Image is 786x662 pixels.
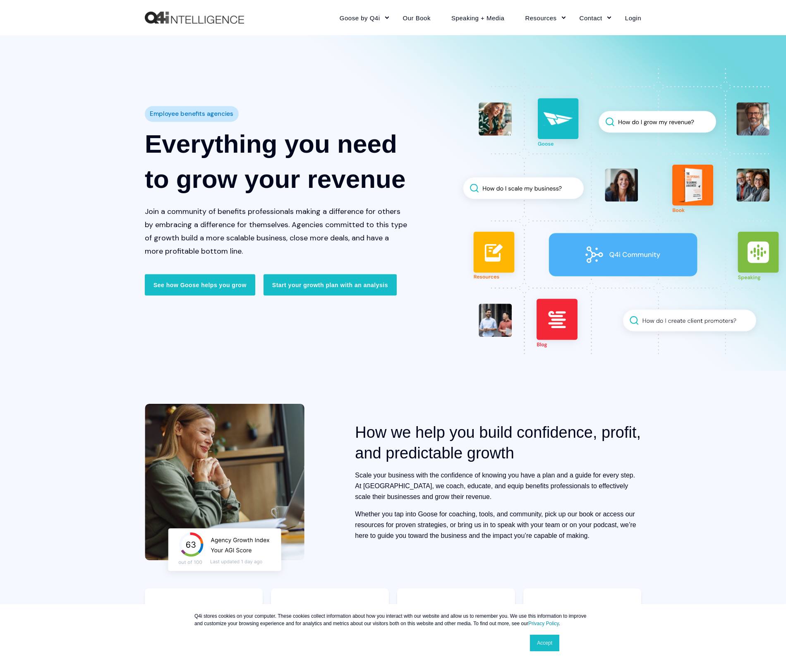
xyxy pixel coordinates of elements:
h1: Everything you need to grow your revenue [145,126,408,197]
p: Whether you tap into Goose for coaching, tools, and community, pick up our book or access our res... [355,509,641,541]
a: Accept [530,635,559,651]
p: Scale your business with the confidence of knowing you have a plan and a guide for every step. At... [355,470,641,502]
a: Privacy Policy [528,621,559,626]
p: Join a community of benefits professionals making a difference for others by embracing a differen... [145,205,408,258]
a: Back to Home [145,12,244,24]
a: Start your growth plan with an analysis [264,274,397,296]
p: Q4i stores cookies on your computer. These cookies collect information about how you interact wit... [194,612,592,627]
h2: How we help you build confidence, profit, and predictable growth [355,422,641,463]
img: Q4intelligence, LLC logo [145,12,244,24]
a: See how Goose helps you grow [145,274,255,296]
span: Employee benefits agencies [150,108,233,120]
img: Woman smiling looking at her laptop with a floating graphic displaying Agency Growth Index results [145,404,304,580]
